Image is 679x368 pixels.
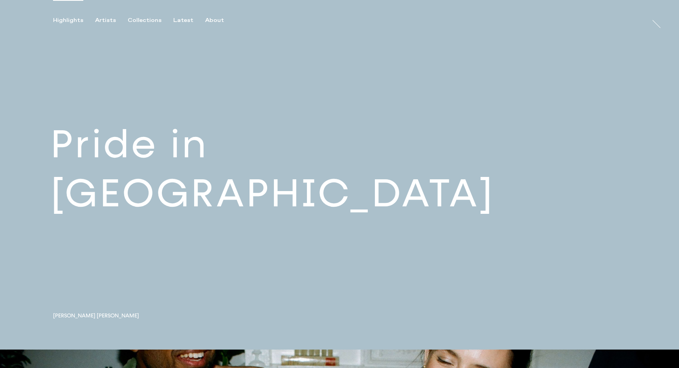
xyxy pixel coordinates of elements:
button: Artists [95,17,128,24]
div: Collections [128,17,161,24]
button: About [205,17,236,24]
div: About [205,17,224,24]
button: Highlights [53,17,95,24]
button: Collections [128,17,173,24]
div: Latest [173,17,193,24]
div: Highlights [53,17,83,24]
button: Latest [173,17,205,24]
div: Artists [95,17,116,24]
